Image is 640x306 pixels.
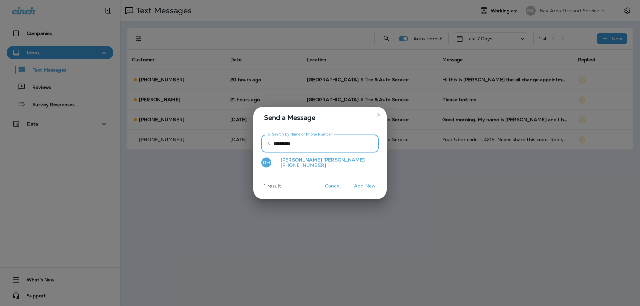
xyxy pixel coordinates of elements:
[264,112,379,123] span: Send a Message
[373,110,384,120] button: close
[261,157,271,167] div: DH
[261,155,379,170] button: DH[PERSON_NAME] [PERSON_NAME][PHONE_NUMBER]
[281,157,322,163] span: [PERSON_NAME]
[266,132,332,137] label: To: Search by Name or Phone Number
[251,183,281,194] p: 1 result
[320,181,345,191] button: Cancel
[275,162,365,168] p: [PHONE_NUMBER]
[351,181,379,191] button: Add New
[323,157,365,163] span: [PERSON_NAME]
